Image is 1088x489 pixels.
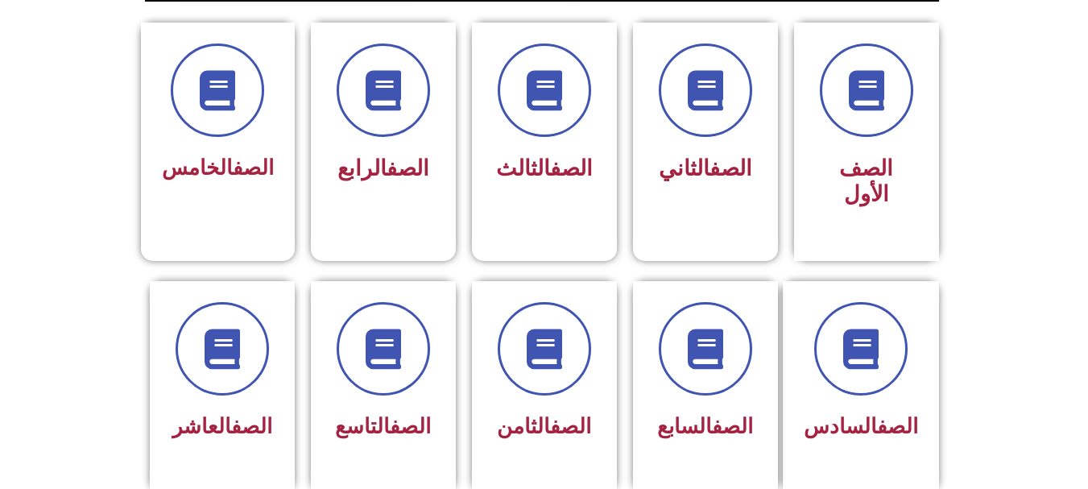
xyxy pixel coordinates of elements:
[497,414,591,438] span: الثامن
[657,414,753,438] span: السابع
[550,414,591,438] a: الصف
[877,414,918,438] a: الصف
[709,155,752,181] a: الصف
[550,155,593,181] a: الصف
[233,155,274,180] a: الصف
[162,155,274,180] span: الخامس
[496,155,593,181] span: الثالث
[839,155,893,207] span: الصف الأول
[337,155,429,181] span: الرابع
[804,414,918,438] span: السادس
[172,414,272,438] span: العاشر
[231,414,272,438] a: الصف
[335,414,431,438] span: التاسع
[659,155,752,181] span: الثاني
[390,414,431,438] a: الصف
[712,414,753,438] a: الصف
[387,155,429,181] a: الصف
